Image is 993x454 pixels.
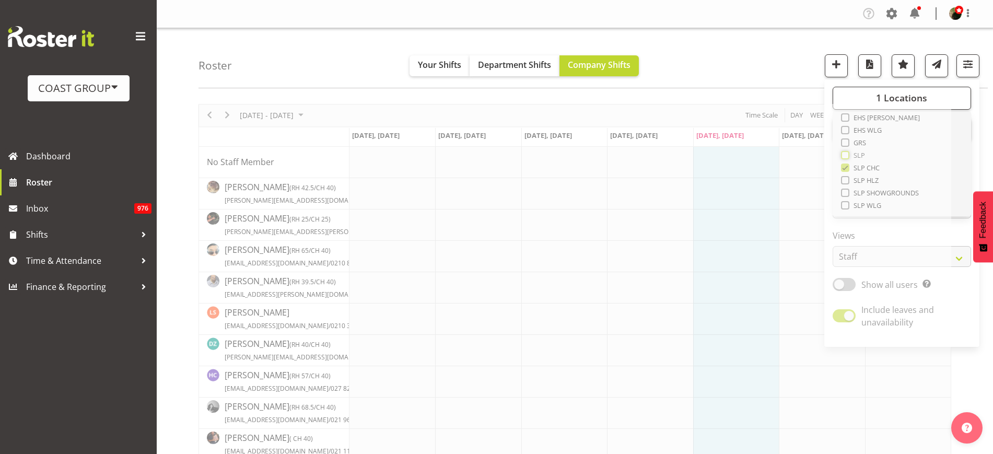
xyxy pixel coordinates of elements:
button: Feedback - Show survey [973,191,993,262]
button: Company Shifts [559,55,639,76]
button: Send a list of all shifts for the selected filtered period to all rostered employees. [925,54,948,77]
button: Department Shifts [470,55,559,76]
span: Roster [26,174,151,190]
button: Your Shifts [410,55,470,76]
span: Company Shifts [568,59,630,71]
span: Department Shifts [478,59,551,71]
span: Feedback [978,202,988,238]
img: help-xxl-2.png [962,423,972,433]
img: Rosterit website logo [8,26,94,47]
h4: Roster [198,60,232,72]
button: Filter Shifts [956,54,979,77]
button: Download a PDF of the roster according to the set date range. [858,54,881,77]
span: Inbox [26,201,134,216]
img: micah-hetrick73ebaf9e9aacd948a3fc464753b70555.png [949,7,962,20]
span: Your Shifts [418,59,461,71]
button: 1 Locations [833,87,971,110]
span: Time & Attendance [26,253,136,269]
span: Shifts [26,227,136,242]
span: Dashboard [26,148,151,164]
div: COAST GROUP [38,80,119,96]
span: 1 Locations [876,91,927,104]
span: 976 [134,203,151,214]
button: Add a new shift [825,54,848,77]
span: Finance & Reporting [26,279,136,295]
button: Highlight an important date within the roster. [892,54,915,77]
